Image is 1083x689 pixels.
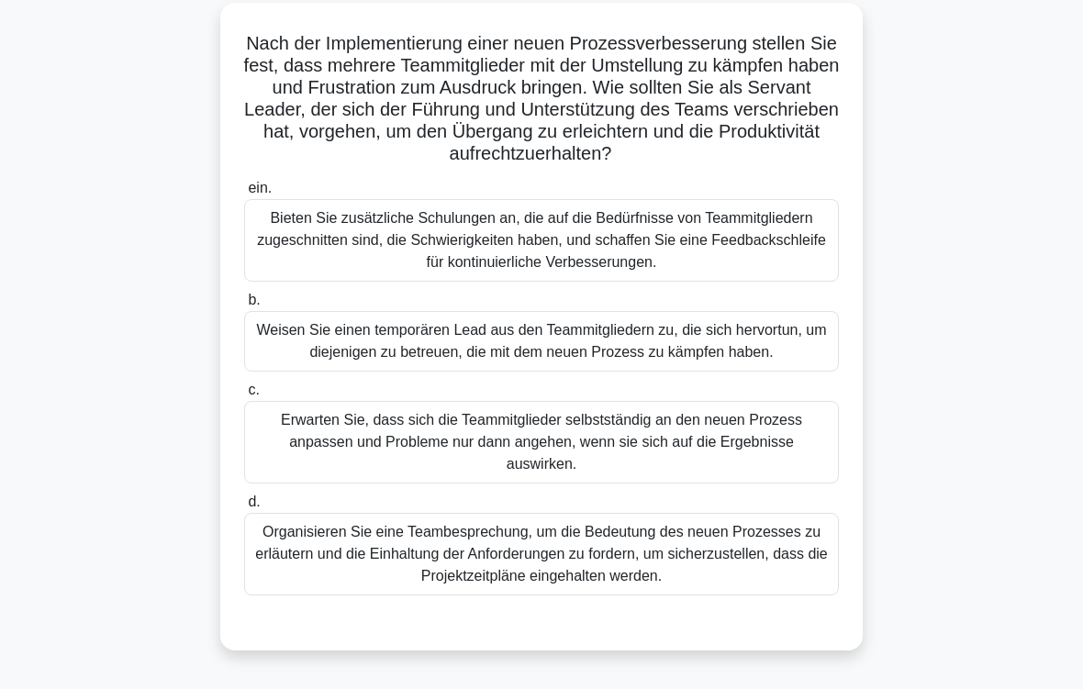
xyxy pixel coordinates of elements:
[244,513,839,595] div: Organisieren Sie eine Teambesprechung, um die Bedeutung des neuen Prozesses zu erläutern und die ...
[248,180,272,195] span: ein.
[244,401,839,483] div: Erwarten Sie, dass sich die Teammitglieder selbstständig an den neuen Prozess anpassen und Proble...
[244,199,839,282] div: Bieten Sie zusätzliche Schulungen an, die auf die Bedürfnisse von Teammitgliedern zugeschnitten s...
[248,494,260,509] span: d.
[248,292,260,307] span: b.
[244,33,840,163] font: Nach der Implementierung einer neuen Prozessverbesserung stellen Sie fest, dass mehrere Teammitgl...
[244,311,839,372] div: Weisen Sie einen temporären Lead aus den Teammitgliedern zu, die sich hervortun, um diejenigen zu...
[248,382,259,397] span: c.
